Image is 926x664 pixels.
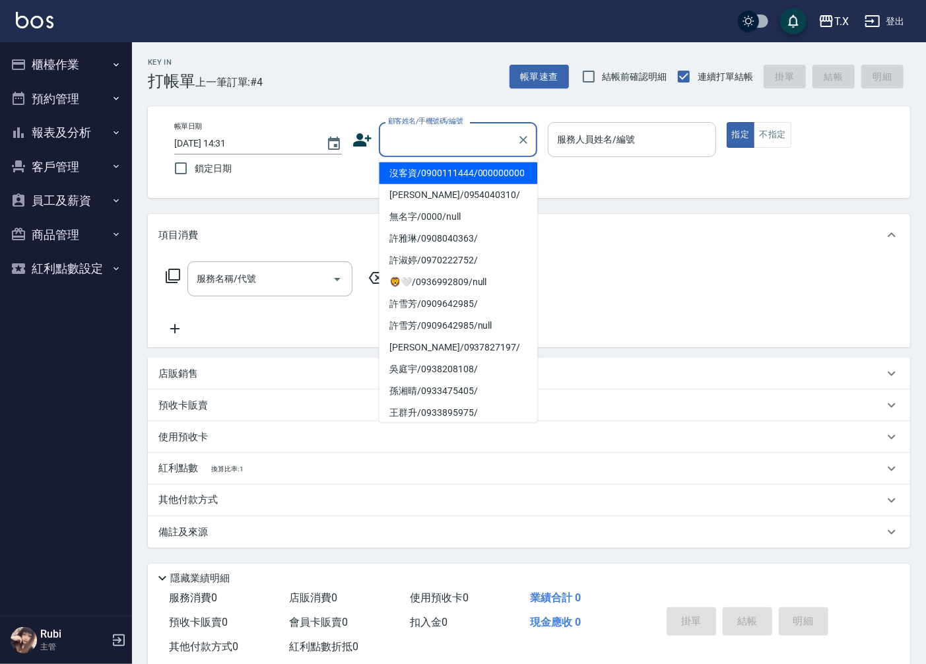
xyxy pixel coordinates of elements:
[327,269,348,290] button: Open
[290,616,348,628] span: 會員卡販賣 0
[5,82,127,116] button: 預約管理
[379,249,537,271] li: 許淑婷/0970222752/
[174,133,313,154] input: YYYY/MM/DD hh:mm
[379,337,537,358] li: [PERSON_NAME]/0937827197/
[5,116,127,150] button: 報表及分析
[169,640,238,653] span: 其他付款方式 0
[148,484,910,516] div: 其他付款方式
[379,228,537,249] li: 許雅琳/0908040363/
[859,9,910,34] button: 登出
[158,430,208,444] p: 使用預收卡
[169,616,228,628] span: 預收卡販賣 0
[169,591,217,604] span: 服務消費 0
[813,8,854,35] button: T.X
[148,453,910,484] div: 紅利點數換算比率: 1
[388,116,463,126] label: 顧客姓名/手機號碼/編號
[16,12,53,28] img: Logo
[514,131,533,149] button: Clear
[410,616,447,628] span: 扣入金 0
[603,70,667,84] span: 結帳前確認明細
[11,627,37,653] img: Person
[780,8,807,34] button: save
[5,251,127,286] button: 紅利點數設定
[5,150,127,184] button: 客戶管理
[211,465,244,473] span: 換算比率: 1
[754,122,791,148] button: 不指定
[379,315,537,337] li: 許雪芳/0909642985/null
[379,293,537,315] li: 許雪芳/0909642985/
[195,74,263,90] span: 上一筆訂單:#4
[148,358,910,389] div: 店販銷售
[148,214,910,256] div: 項目消費
[158,525,208,539] p: 備註及來源
[5,183,127,218] button: 員工及薪資
[148,58,195,67] h2: Key In
[158,228,198,242] p: 項目消費
[727,122,755,148] button: 指定
[158,367,198,381] p: 店販銷售
[148,72,195,90] h3: 打帳單
[290,591,338,604] span: 店販消費 0
[40,628,108,641] h5: Rubi
[531,616,581,628] span: 現金應收 0
[379,380,537,402] li: 孫湘晴/0933475405/
[379,206,537,228] li: 無名字/0000/null
[40,641,108,653] p: 主管
[170,572,230,585] p: 隱藏業績明細
[5,218,127,252] button: 商品管理
[379,184,537,206] li: [PERSON_NAME]/0954040310/
[148,421,910,453] div: 使用預收卡
[379,162,537,184] li: 沒客資/0900111444/000000000
[5,48,127,82] button: 櫃檯作業
[531,591,581,604] span: 業績合計 0
[510,65,569,89] button: 帳單速查
[318,128,350,160] button: Choose date, selected date is 2025-10-12
[410,591,469,604] span: 使用預收卡 0
[379,402,537,424] li: 王群升/0933895975/
[158,493,224,508] p: 其他付款方式
[698,70,753,84] span: 連續打單結帳
[379,271,537,293] li: 🦁️🤍/0936992809/null
[148,516,910,548] div: 備註及來源
[290,640,359,653] span: 紅利點數折抵 0
[148,389,910,421] div: 預收卡販賣
[174,121,202,131] label: 帳單日期
[379,358,537,380] li: 吳庭宇/0938208108/
[158,399,208,413] p: 預收卡販賣
[158,461,244,476] p: 紅利點數
[834,13,849,30] div: T.X
[195,162,232,176] span: 鎖定日期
